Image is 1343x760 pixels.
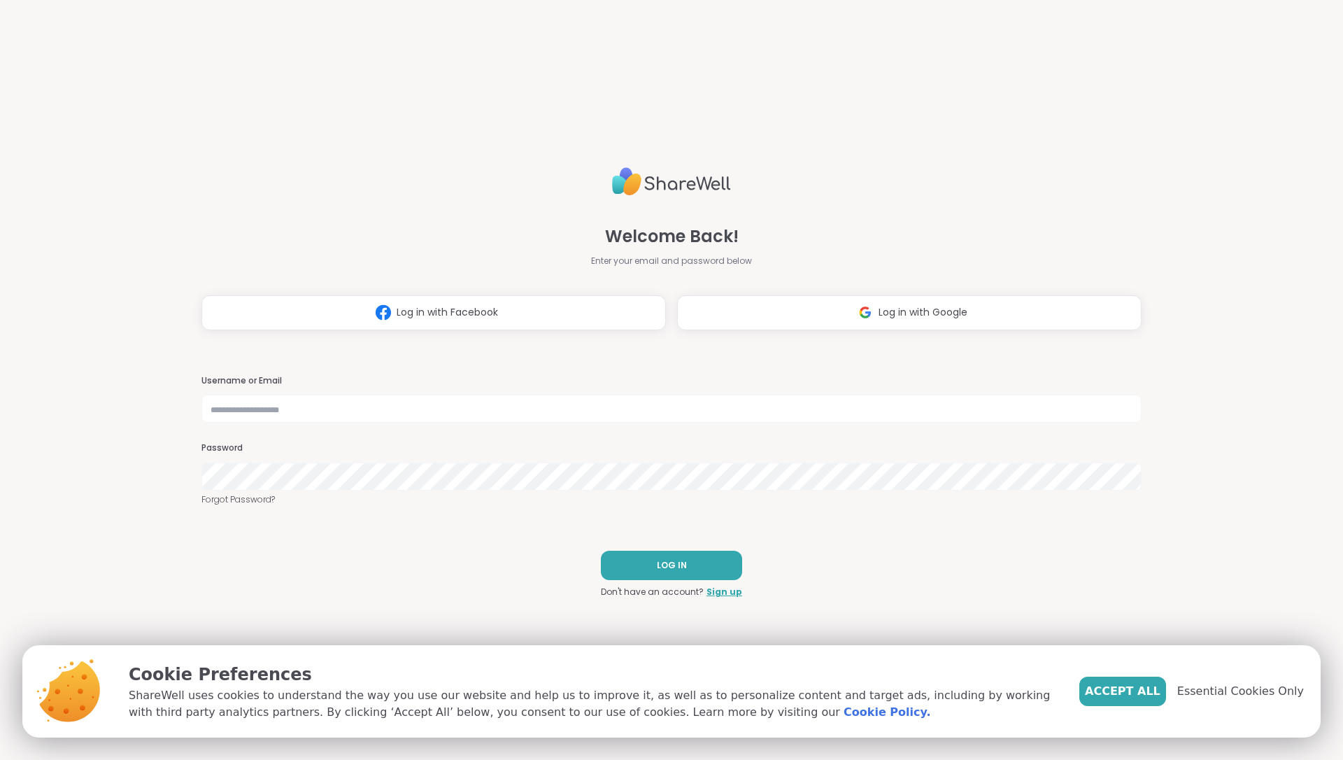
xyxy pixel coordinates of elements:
[591,255,752,267] span: Enter your email and password below
[601,551,742,580] button: LOG IN
[657,559,687,572] span: LOG IN
[844,704,930,721] a: Cookie Policy.
[605,224,739,249] span: Welcome Back!
[201,493,1142,506] a: Forgot Password?
[201,295,666,330] button: Log in with Facebook
[397,305,498,320] span: Log in with Facebook
[612,162,731,202] img: ShareWell Logo
[129,662,1057,687] p: Cookie Preferences
[1085,683,1160,700] span: Accept All
[852,300,879,325] img: ShareWell Logomark
[601,586,704,598] span: Don't have an account?
[129,687,1057,721] p: ShareWell uses cookies to understand the way you use our website and help us to improve it, as we...
[879,305,967,320] span: Log in with Google
[201,442,1142,454] h3: Password
[201,375,1142,387] h3: Username or Email
[706,586,742,598] a: Sign up
[677,295,1142,330] button: Log in with Google
[1177,683,1304,700] span: Essential Cookies Only
[1079,677,1166,706] button: Accept All
[370,300,397,325] img: ShareWell Logomark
